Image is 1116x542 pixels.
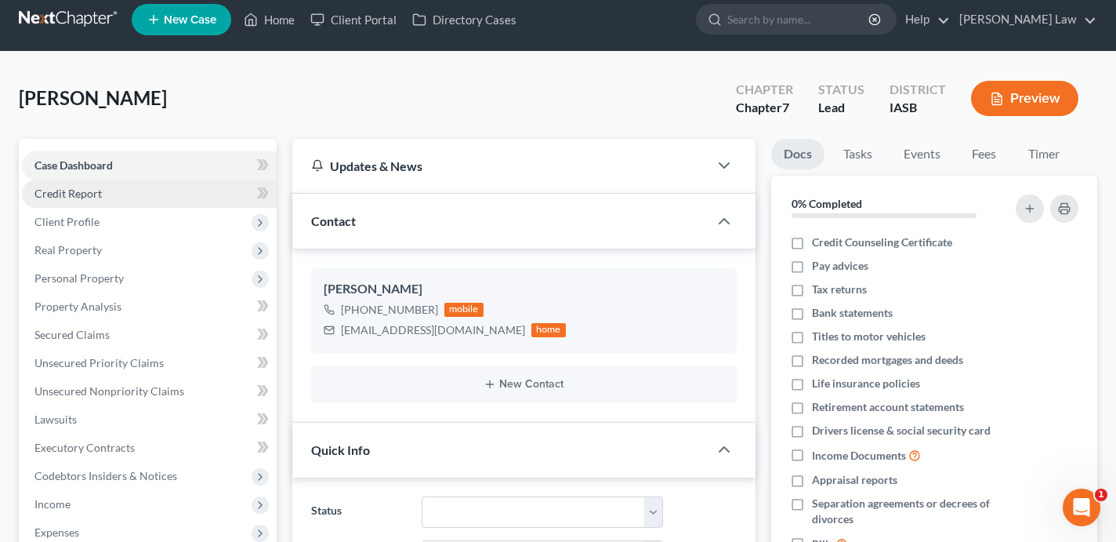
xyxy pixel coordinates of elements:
[404,5,524,34] a: Directory Cases
[812,376,920,391] span: Life insurance policies
[1095,489,1107,501] span: 1
[22,321,277,349] a: Secured Claims
[818,81,864,99] div: Status
[22,180,277,208] a: Credit Report
[531,323,566,337] div: home
[324,280,724,299] div: [PERSON_NAME]
[727,5,871,34] input: Search by name...
[34,441,135,454] span: Executory Contracts
[34,158,113,172] span: Case Dashboard
[34,526,79,539] span: Expenses
[812,258,868,274] span: Pay advices
[812,423,991,438] span: Drivers license & social security card
[34,497,71,511] span: Income
[959,139,1009,169] a: Fees
[812,496,1002,527] span: Separation agreements or decrees of divorces
[22,406,277,434] a: Lawsuits
[951,5,1096,34] a: [PERSON_NAME] Law
[812,235,952,250] span: Credit Counseling Certificate
[782,100,789,115] span: 7
[34,187,102,200] span: Credit Report
[890,81,946,99] div: District
[303,497,414,528] label: Status
[812,352,963,368] span: Recorded mortgages and deeds
[34,300,121,313] span: Property Analysis
[22,434,277,462] a: Executory Contracts
[311,213,356,228] span: Contact
[341,322,525,338] div: [EMAIL_ADDRESS][DOMAIN_NAME]
[890,99,946,117] div: IASB
[303,5,404,34] a: Client Portal
[812,329,926,344] span: Titles to motor vehicles
[34,356,164,369] span: Unsecured Priority Claims
[22,349,277,377] a: Unsecured Priority Claims
[792,197,862,210] strong: 0% Completed
[812,399,964,415] span: Retirement account statements
[812,448,906,464] span: Income Documents
[818,99,864,117] div: Lead
[22,151,277,180] a: Case Dashboard
[1016,139,1072,169] a: Timer
[1063,489,1100,526] iframe: Intercom live chat
[311,158,690,174] div: Updates & News
[34,328,110,341] span: Secured Claims
[311,442,370,457] span: Quick Info
[897,5,950,34] a: Help
[324,378,724,391] button: New Contact
[34,413,77,426] span: Lawsuits
[736,81,793,99] div: Chapter
[341,302,438,318] div: [PHONE_NUMBER]
[771,139,824,169] a: Docs
[812,305,893,321] span: Bank statements
[891,139,953,169] a: Events
[444,303,484,317] div: mobile
[736,99,793,117] div: Chapter
[236,5,303,34] a: Home
[812,282,867,297] span: Tax returns
[34,469,177,482] span: Codebtors Insiders & Notices
[34,384,184,398] span: Unsecured Nonpriority Claims
[22,293,277,321] a: Property Analysis
[34,215,100,228] span: Client Profile
[831,139,885,169] a: Tasks
[34,271,124,285] span: Personal Property
[19,86,167,109] span: [PERSON_NAME]
[22,377,277,406] a: Unsecured Nonpriority Claims
[34,243,102,256] span: Real Property
[164,14,216,26] span: New Case
[971,81,1078,116] button: Preview
[812,472,897,488] span: Appraisal reports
